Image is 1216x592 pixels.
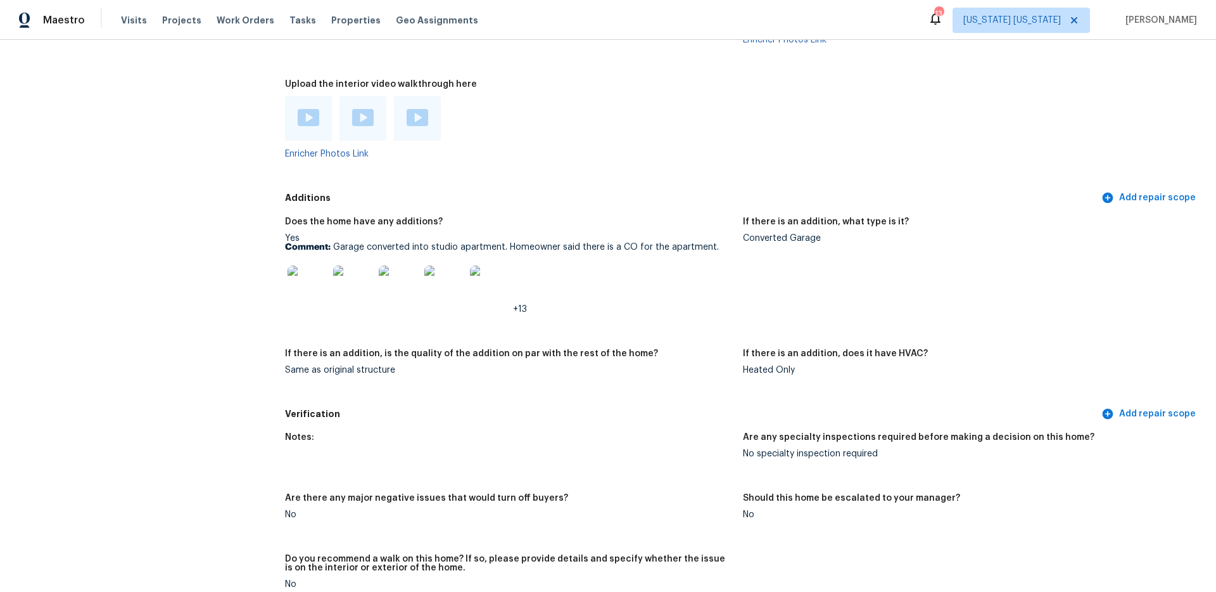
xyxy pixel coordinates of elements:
a: Enricher Photos Link [285,150,369,158]
h5: If there is an addition, is the quality of the addition on par with the rest of the home? [285,349,658,358]
span: [PERSON_NAME] [1120,14,1197,27]
div: 13 [934,8,943,20]
img: Play Video [407,109,428,126]
h5: Notes: [285,433,314,442]
div: Converted Garage [743,234,1191,243]
p: Garage converted into studio apartment. Homeowner said there is a CO for the apartment. [285,243,733,252]
span: Geo Assignments [396,14,478,27]
h5: If there is an addition, does it have HVAC? [743,349,928,358]
div: Yes [285,234,733,314]
button: Add repair scope [1099,402,1201,426]
div: Same as original structure [285,366,733,375]
div: No specialty inspection required [743,449,1191,458]
h5: Additions [285,191,1099,205]
a: Enricher Photos Link [743,35,826,44]
h5: Do you recommend a walk on this home? If so, please provide details and specify whether the issue... [285,555,733,572]
div: Heated Only [743,366,1191,375]
span: Add repair scope [1104,406,1196,422]
h5: Does the home have any additions? [285,217,443,226]
div: No [285,580,733,589]
span: Add repair scope [1104,190,1196,206]
h5: Verification [285,408,1099,421]
h5: Should this home be escalated to your manager? [743,494,960,503]
span: +13 [513,305,527,314]
img: Play Video [352,109,374,126]
b: Comment: [285,243,331,252]
div: No [743,510,1191,519]
a: Play Video [407,109,428,128]
h5: If there is an addition, what type is it? [743,217,909,226]
span: [US_STATE] [US_STATE] [963,14,1061,27]
button: Add repair scope [1099,186,1201,210]
span: Projects [162,14,201,27]
span: Visits [121,14,147,27]
span: Properties [331,14,381,27]
span: Tasks [289,16,316,25]
a: Play Video [298,109,319,128]
h5: Are any specialty inspections required before making a decision on this home? [743,433,1094,442]
div: No [285,510,733,519]
span: Work Orders [217,14,274,27]
span: Maestro [43,14,85,27]
a: Play Video [352,109,374,128]
h5: Are there any major negative issues that would turn off buyers? [285,494,568,503]
h5: Upload the interior video walkthrough here [285,80,477,89]
img: Play Video [298,109,319,126]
